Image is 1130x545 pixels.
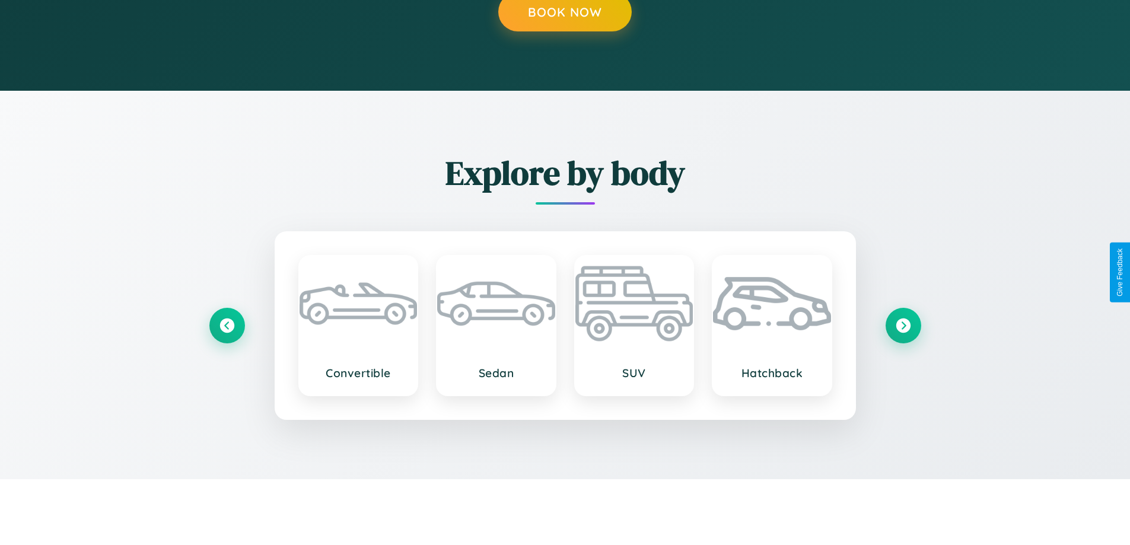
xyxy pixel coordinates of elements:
[449,366,543,380] h3: Sedan
[311,366,406,380] h3: Convertible
[209,150,921,196] h2: Explore by body
[1116,248,1124,297] div: Give Feedback
[587,366,682,380] h3: SUV
[725,366,819,380] h3: Hatchback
